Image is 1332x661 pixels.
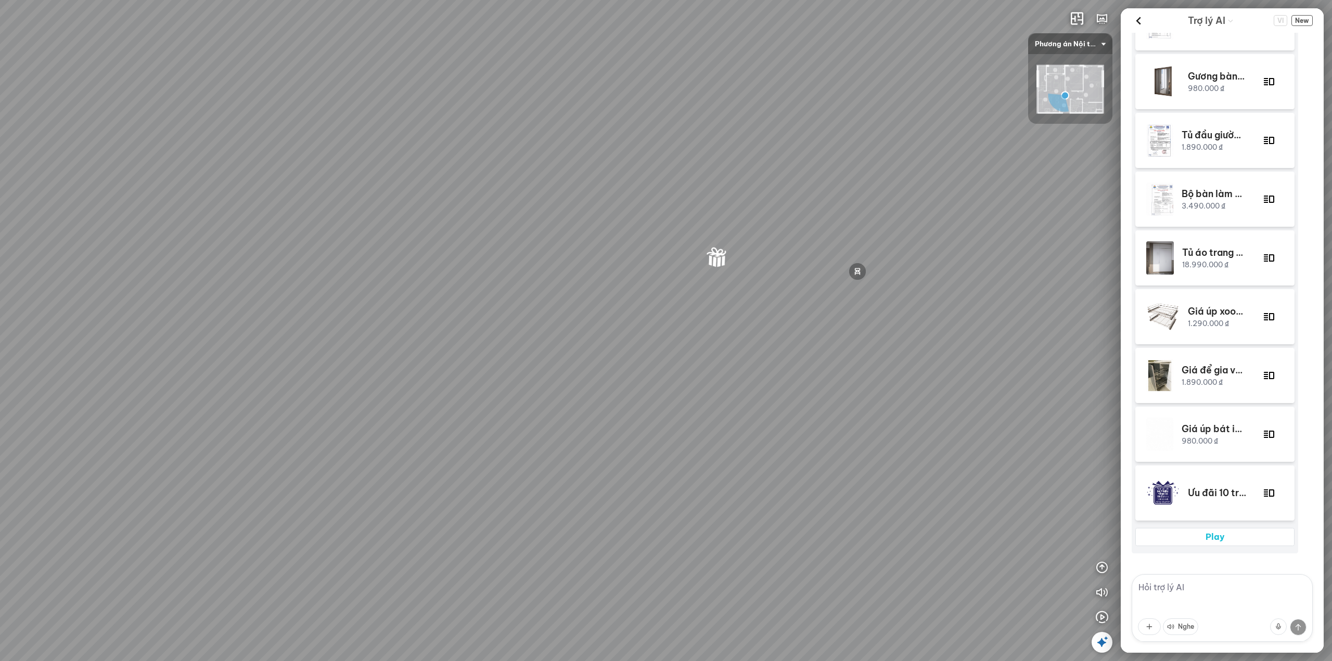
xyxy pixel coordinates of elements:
[1146,65,1180,98] img: Gương bàn trang điểm
[1263,369,1275,382] img: v_p_2.png
[1263,75,1275,88] img: v_p_2.png
[1274,15,1287,26] span: VI
[1263,310,1275,323] img: v_p_2.png
[1163,618,1198,635] button: Nghe
[1035,33,1106,54] span: Phương án Nội thất
[1188,318,1246,329] p: 1.290.000 ₫
[1146,183,1173,216] img: Bộ bàn làm việc & giá sách MDF chống ẩm, chống xước
[1263,428,1275,440] img: v_p_2.png
[1182,377,1245,388] p: 1.890.000 ₫
[1146,124,1173,157] img: Tủ đầu giường minimalist
[1188,83,1246,94] p: 980.000 ₫
[1188,14,1225,28] span: Trợ lý AI
[1263,134,1275,147] img: v_p_2.png
[1182,128,1245,142] h2: Tủ đầu giường minimalist
[1263,193,1275,205] img: v_p_2.png
[1188,486,1246,500] h2: Ưu đãi 10 triệu cho 100 khách hàng đầu tiên. (M7)
[1146,476,1180,510] img: Ưu đãi 10 triệu cho 100 khách hàng đầu tiên. (M7)
[1188,12,1234,29] div: AI Guide options
[1036,65,1104,114] img: _FPT_2PN_M7_MB_UND3XCY43AC9.png
[1182,260,1245,270] p: 18.990.000 ₫
[1263,252,1275,264] img: v_p_2.png
[1182,142,1245,153] p: 1.890.000 ₫
[1291,15,1313,26] button: New Chat
[1146,241,1174,275] img: Tủ áo trang trí minimalist – Plus
[1182,187,1245,201] h2: Bộ bàn làm việc & giá sách MDF chống ẩm, chống xước
[1188,70,1246,83] h2: Gương bàn trang điểm
[1182,364,1245,377] h2: Giá để gia vị & dao kéo inox 304 ([PERSON_NAME] kéo)
[1188,305,1246,318] h2: Giá úp xoong nồi inox 304 (ray kéo)
[1263,487,1275,499] img: v_p_2.png
[1146,300,1180,333] img: Giá úp xoong nồi inox 304 (ray kéo)
[1135,528,1295,546] a: Play
[1182,246,1245,260] h2: Tủ áo trang trí minimalist – Plus
[1291,15,1313,26] span: New
[1182,422,1245,436] h2: Giá úp bát inox 304 (cố định)
[1274,15,1287,26] button: Change language
[1182,436,1245,447] p: 980.000 ₫
[1182,201,1245,212] p: 3.490.000 ₫
[1146,418,1173,451] img: Giá úp bát inox 304 (cố định)
[1146,359,1173,392] img: Giá để gia vị & dao kéo inox 304 (ray kéo)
